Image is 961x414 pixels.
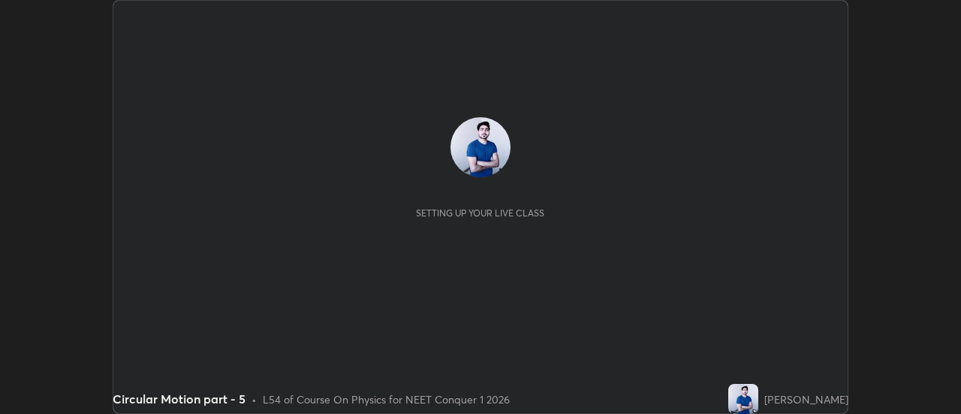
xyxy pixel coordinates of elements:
[764,391,848,407] div: [PERSON_NAME]
[416,207,544,219] div: Setting up your live class
[113,390,246,408] div: Circular Motion part - 5
[252,391,257,407] div: •
[728,384,758,414] img: 3
[263,391,510,407] div: L54 of Course On Physics for NEET Conquer 1 2026
[450,117,511,177] img: 3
